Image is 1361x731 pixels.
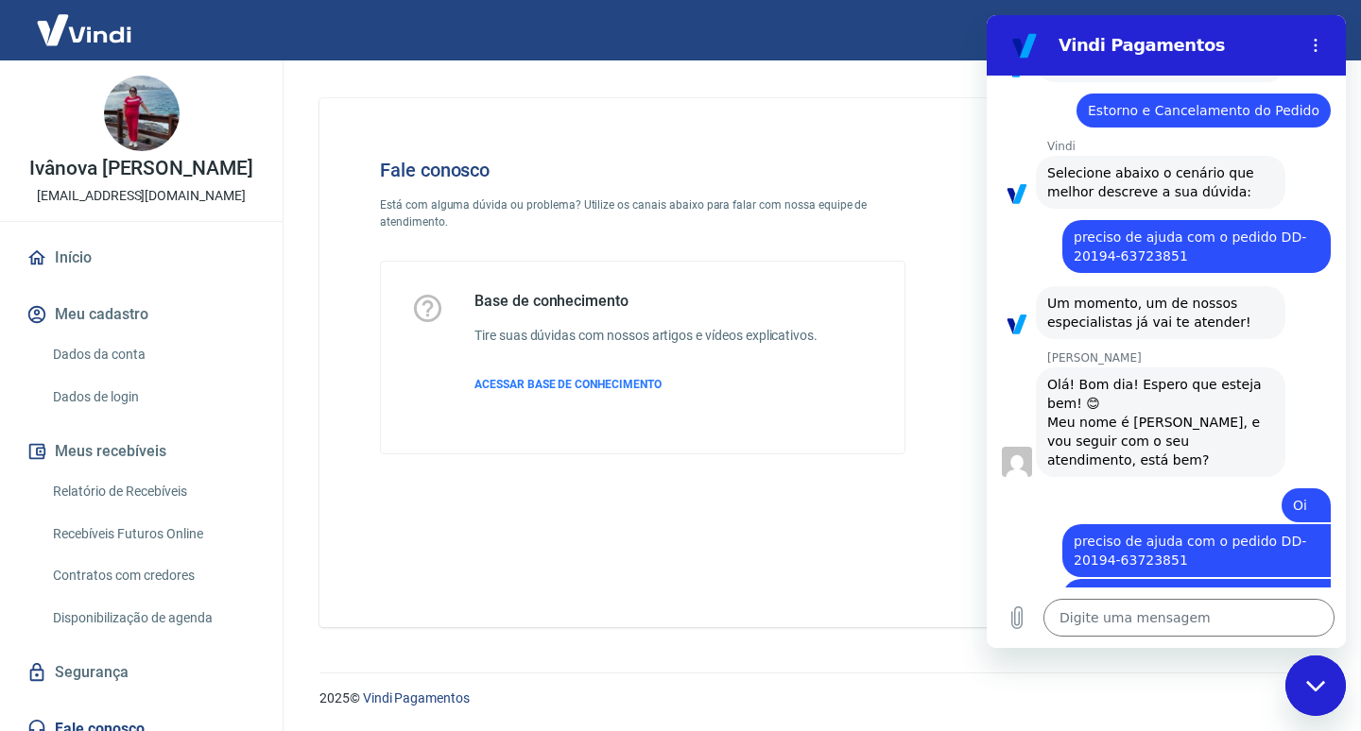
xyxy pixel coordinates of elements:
a: Início [23,237,260,279]
p: 2025 © [319,688,1316,708]
button: Meus recebíveis [23,431,260,472]
img: 9f4221f1-147b-46bb-9ae4-0536f0bf23e4.jpeg [104,76,180,151]
iframe: Botão para iniciar a janela de mensagens, 1 mensagem não lida [1285,655,1346,716]
iframe: Janela de mensagens [987,15,1346,648]
a: Recebíveis Futuros Online [45,515,260,553]
a: Segurança [23,652,260,693]
img: Fale conosco [967,128,1254,381]
a: ACESSAR BASE DE CONHECIMENTO [474,376,818,393]
h6: Tire suas dúvidas com nossos artigos e vídeos explicativos. [474,326,818,346]
p: Ivânova [PERSON_NAME] [29,159,253,178]
a: Relatório de Recebíveis [45,472,260,511]
h4: Fale conosco [380,159,905,181]
a: Dados da conta [45,335,260,374]
button: Meu cadastro [23,294,260,335]
img: Vindi [23,1,146,59]
a: Vindi Pagamentos [363,690,470,705]
button: Sair [1270,13,1338,48]
a: Disponibilização de agenda [45,599,260,637]
h5: Base de conhecimento [474,292,818,311]
p: Está com alguma dúvida ou problema? Utilize os canais abaixo para falar com nossa equipe de atend... [380,196,905,230]
a: Dados de login [45,378,260,416]
p: [EMAIL_ADDRESS][DOMAIN_NAME] [37,186,246,206]
a: Contratos com credores [45,556,260,595]
span: ACESSAR BASE DE CONHECIMENTO [474,378,662,391]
